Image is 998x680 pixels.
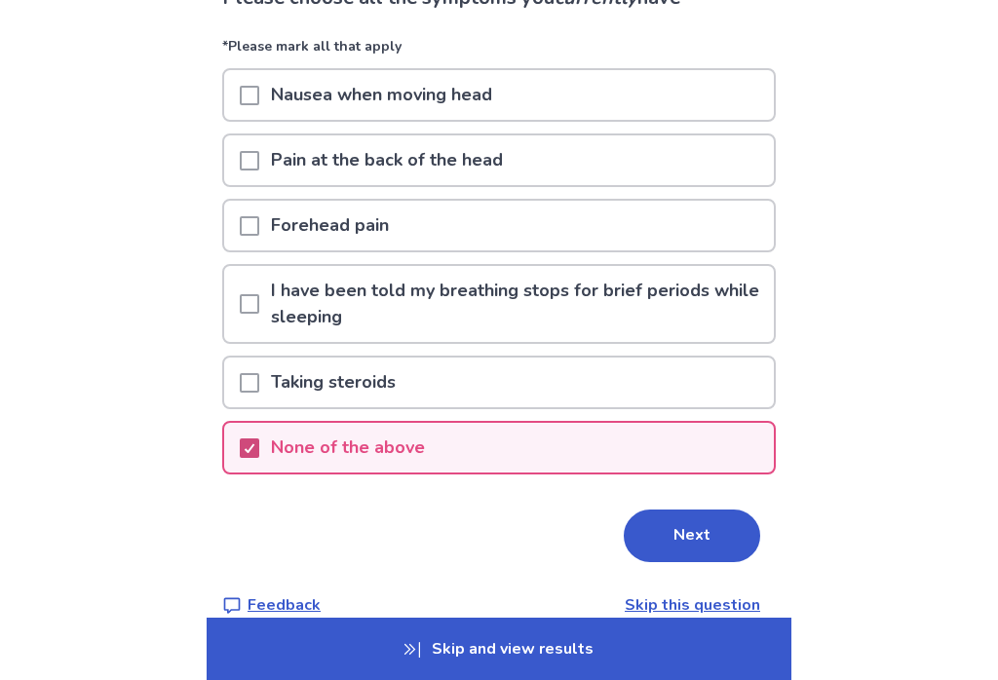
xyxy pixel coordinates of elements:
[222,593,321,617] a: Feedback
[259,135,515,185] p: Pain at the back of the head
[259,423,437,472] p: None of the above
[259,201,401,250] p: Forehead pain
[222,36,776,68] p: *Please mark all that apply
[248,593,321,617] p: Feedback
[259,358,407,407] p: Taking steroids
[259,266,774,342] p: I have been told my breathing stops for brief periods while sleeping
[624,510,760,562] button: Next
[625,594,760,616] a: Skip this question
[259,70,504,120] p: Nausea when moving head
[207,618,791,680] p: Skip and view results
